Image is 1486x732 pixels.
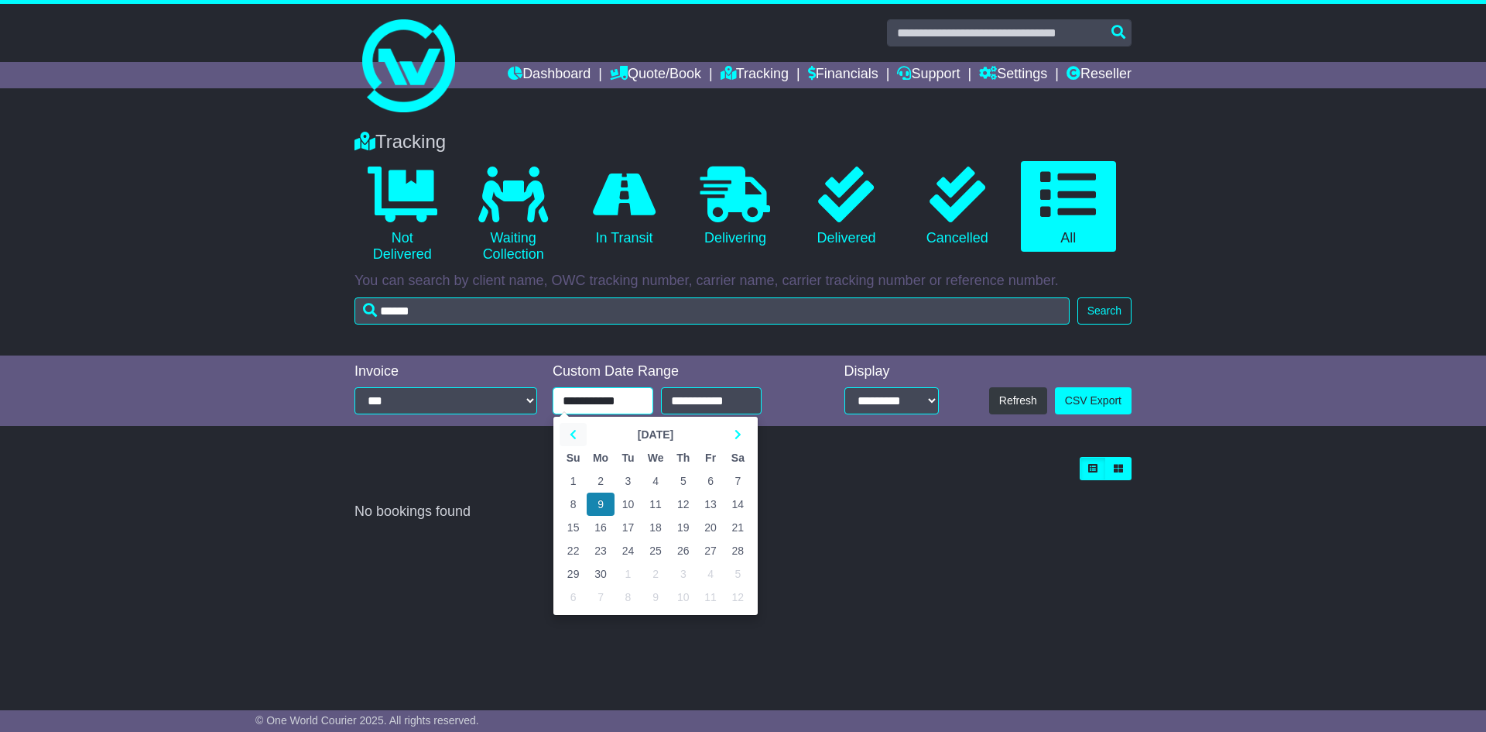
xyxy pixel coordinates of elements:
th: Th [669,446,697,469]
td: 3 [615,469,642,493]
a: In Transit [577,161,672,253]
a: Delivering [687,161,782,253]
td: 19 [669,516,697,539]
p: You can search by client name, OWC tracking number, carrier name, carrier tracking number or refe... [354,273,1132,290]
td: 23 [587,539,615,562]
td: 26 [669,539,697,562]
td: 2 [587,469,615,493]
th: Mo [587,446,615,469]
td: 12 [669,493,697,516]
td: 18 [642,516,669,539]
td: 11 [697,586,724,609]
td: 29 [560,562,587,586]
td: 2 [642,562,669,586]
th: We [642,446,669,469]
td: 28 [724,539,752,562]
td: 22 [560,539,587,562]
a: CSV Export [1055,387,1132,414]
td: 24 [615,539,642,562]
a: Support [897,62,960,88]
a: Quote/Book [610,62,701,88]
div: Invoice [354,363,537,380]
td: 1 [560,469,587,493]
td: 10 [669,586,697,609]
td: 4 [697,562,724,586]
a: Reseller [1067,62,1132,88]
a: Dashboard [508,62,591,88]
td: 15 [560,516,587,539]
div: No bookings found [354,503,1132,521]
td: 3 [669,562,697,586]
td: 27 [697,539,724,562]
span: © One World Courier 2025. All rights reserved. [255,714,479,727]
th: Select Month [587,423,724,446]
td: 25 [642,539,669,562]
div: Display [844,363,939,380]
a: Not Delivered [354,161,450,269]
td: 8 [615,586,642,609]
td: 6 [560,586,587,609]
td: 13 [697,493,724,516]
td: 7 [587,586,615,609]
td: 12 [724,586,752,609]
button: Search [1077,297,1132,325]
td: 10 [615,493,642,516]
a: Cancelled [909,161,1005,253]
td: 30 [587,562,615,586]
th: Fr [697,446,724,469]
td: 17 [615,516,642,539]
a: All [1021,161,1116,253]
th: Sa [724,446,752,469]
td: 14 [724,493,752,516]
a: Waiting Collection [465,161,560,269]
td: 7 [724,469,752,493]
td: 6 [697,469,724,493]
td: 16 [587,516,615,539]
td: 21 [724,516,752,539]
a: Delivered [799,161,894,253]
td: 8 [560,493,587,516]
td: 1 [615,562,642,586]
td: 5 [724,562,752,586]
div: Tracking [347,131,1139,153]
th: Su [560,446,587,469]
td: 9 [587,493,615,516]
td: 20 [697,516,724,539]
a: Financials [808,62,878,88]
div: Custom Date Range [553,363,801,380]
td: 9 [642,586,669,609]
a: Tracking [721,62,789,88]
a: Settings [979,62,1047,88]
button: Refresh [989,387,1047,414]
td: 11 [642,493,669,516]
td: 4 [642,469,669,493]
th: Tu [615,446,642,469]
td: 5 [669,469,697,493]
